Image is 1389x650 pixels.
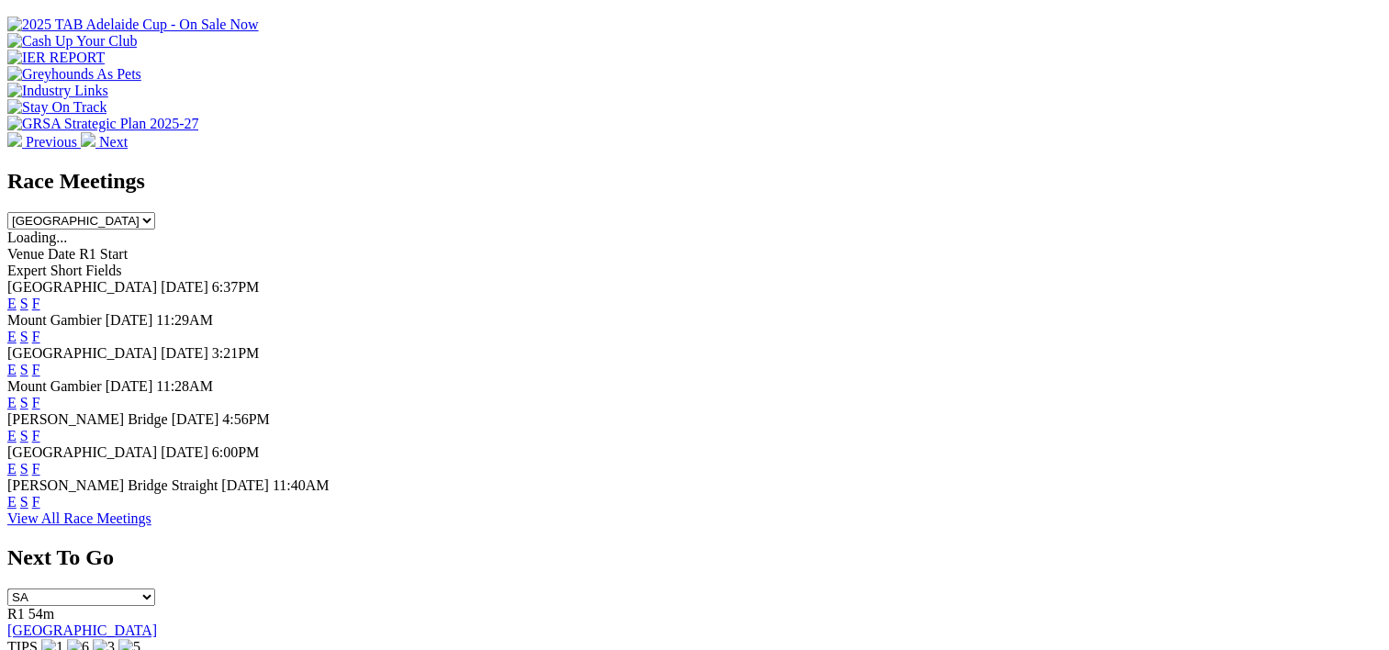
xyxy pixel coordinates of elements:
[32,428,40,443] a: F
[7,411,168,427] span: [PERSON_NAME] Bridge
[7,50,105,66] img: IER REPORT
[106,378,153,394] span: [DATE]
[32,461,40,476] a: F
[7,510,151,526] a: View All Race Meetings
[106,312,153,328] span: [DATE]
[7,477,218,493] span: [PERSON_NAME] Bridge Straight
[32,494,40,510] a: F
[32,329,40,344] a: F
[7,17,259,33] img: 2025 TAB Adelaide Cup - On Sale Now
[7,132,22,147] img: chevron-left-pager-white.svg
[20,461,28,476] a: S
[79,246,128,262] span: R1 Start
[161,444,208,460] span: [DATE]
[7,116,198,132] img: GRSA Strategic Plan 2025-27
[32,362,40,377] a: F
[7,169,1382,194] h2: Race Meetings
[32,395,40,410] a: F
[7,362,17,377] a: E
[161,279,208,295] span: [DATE]
[7,395,17,410] a: E
[7,312,102,328] span: Mount Gambier
[7,345,157,361] span: [GEOGRAPHIC_DATA]
[85,263,121,278] span: Fields
[20,428,28,443] a: S
[7,134,81,150] a: Previous
[20,296,28,311] a: S
[7,279,157,295] span: [GEOGRAPHIC_DATA]
[7,230,67,245] span: Loading...
[20,494,28,510] a: S
[7,33,137,50] img: Cash Up Your Club
[156,378,213,394] span: 11:28AM
[7,428,17,443] a: E
[81,134,128,150] a: Next
[7,296,17,311] a: E
[7,246,44,262] span: Venue
[172,411,219,427] span: [DATE]
[28,606,54,622] span: 54m
[212,279,260,295] span: 6:37PM
[7,83,108,99] img: Industry Links
[7,622,157,638] a: [GEOGRAPHIC_DATA]
[273,477,330,493] span: 11:40AM
[212,444,260,460] span: 6:00PM
[32,296,40,311] a: F
[212,345,260,361] span: 3:21PM
[156,312,213,328] span: 11:29AM
[20,362,28,377] a: S
[26,134,77,150] span: Previous
[7,66,141,83] img: Greyhounds As Pets
[50,263,83,278] span: Short
[20,329,28,344] a: S
[7,329,17,344] a: E
[7,461,17,476] a: E
[222,411,270,427] span: 4:56PM
[7,494,17,510] a: E
[7,99,106,116] img: Stay On Track
[7,378,102,394] span: Mount Gambier
[7,263,47,278] span: Expert
[99,134,128,150] span: Next
[81,132,95,147] img: chevron-right-pager-white.svg
[7,606,25,622] span: R1
[161,345,208,361] span: [DATE]
[221,477,269,493] span: [DATE]
[7,444,157,460] span: [GEOGRAPHIC_DATA]
[48,246,75,262] span: Date
[7,545,1382,570] h2: Next To Go
[20,395,28,410] a: S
